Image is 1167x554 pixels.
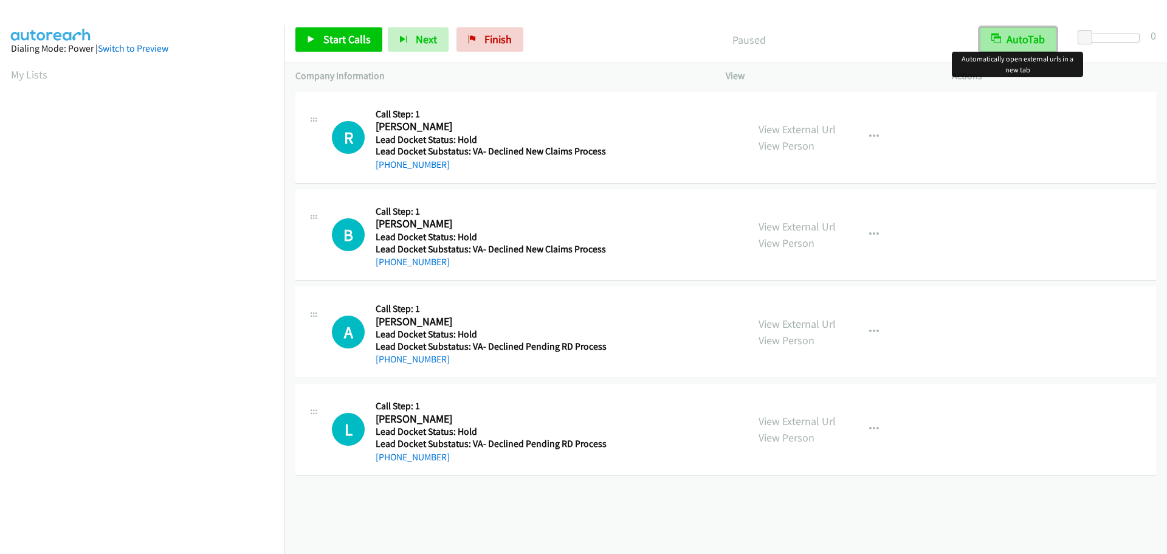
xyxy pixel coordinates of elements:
[295,69,704,83] p: Company Information
[376,353,450,365] a: [PHONE_NUMBER]
[726,69,930,83] p: View
[376,400,607,412] h5: Call Step: 1
[376,120,602,134] h2: [PERSON_NAME]
[980,27,1056,52] button: AutoTab
[332,316,365,348] h1: A
[376,231,606,243] h5: Lead Docket Status: Hold
[332,218,365,251] h1: B
[759,431,814,445] a: View Person
[332,413,365,446] h1: L
[456,27,523,52] a: Finish
[332,121,365,154] div: The call is yet to be attempted
[759,220,836,234] a: View External Url
[98,43,168,54] a: Switch to Preview
[11,41,274,56] div: Dialing Mode: Power |
[759,317,836,331] a: View External Url
[540,32,958,48] p: Paused
[332,413,365,446] div: The call is yet to be attempted
[376,303,607,315] h5: Call Step: 1
[332,316,365,348] div: The call is yet to be attempted
[376,206,606,218] h5: Call Step: 1
[11,68,47,81] a: My Lists
[759,122,836,136] a: View External Url
[376,243,606,255] h5: Lead Docket Substatus: VA- Declined New Claims Process
[332,218,365,251] div: The call is yet to be attempted
[332,121,365,154] h1: R
[376,256,450,268] a: [PHONE_NUMBER]
[376,315,602,329] h2: [PERSON_NAME]
[376,341,607,353] h5: Lead Docket Substatus: VA- Declined Pending RD Process
[376,134,606,146] h5: Lead Docket Status: Hold
[376,438,607,450] h5: Lead Docket Substatus: VA- Declined Pending RD Process
[376,412,602,426] h2: [PERSON_NAME]
[376,217,602,231] h2: [PERSON_NAME]
[376,328,607,341] h5: Lead Docket Status: Hold
[376,108,606,120] h5: Call Step: 1
[759,236,814,250] a: View Person
[376,426,607,438] h5: Lead Docket Status: Hold
[759,414,836,428] a: View External Url
[759,333,814,347] a: View Person
[295,27,382,52] a: Start Calls
[376,145,606,158] h5: Lead Docket Substatus: VA- Declined New Claims Process
[1084,33,1140,43] div: Delay between calls (in seconds)
[376,451,450,463] a: [PHONE_NUMBER]
[484,32,512,46] span: Finish
[388,27,449,52] button: Next
[759,139,814,153] a: View Person
[376,159,450,170] a: [PHONE_NUMBER]
[952,52,1083,77] div: Automatically open external urls in a new tab
[416,32,437,46] span: Next
[323,32,371,46] span: Start Calls
[1151,27,1156,44] div: 0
